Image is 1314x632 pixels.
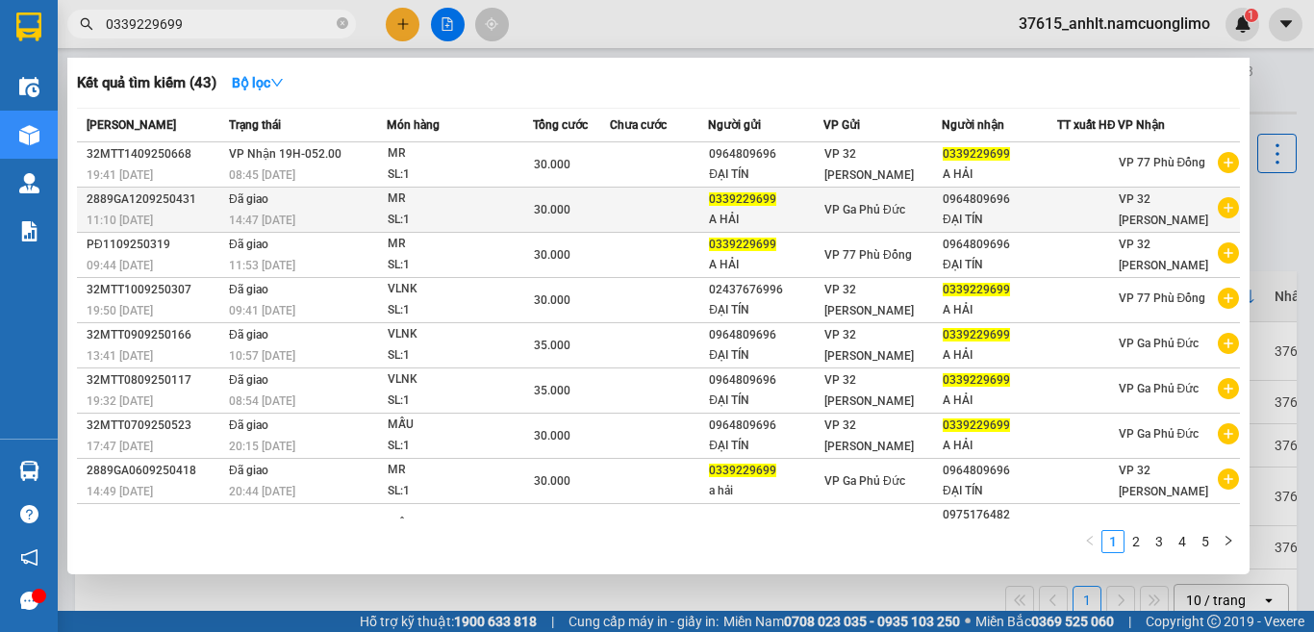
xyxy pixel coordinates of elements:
[824,373,914,408] span: VP 32 [PERSON_NAME]
[337,15,348,34] span: close-circle
[1223,535,1234,546] span: right
[709,325,822,345] div: 0964809696
[1218,468,1239,490] span: plus-circle
[1078,530,1101,553] li: Previous Page
[1119,291,1206,305] span: VP 77 Phù Đổng
[229,464,268,477] span: Đã giao
[1218,423,1239,444] span: plus-circle
[824,474,905,488] span: VP Ga Phủ Đức
[87,168,153,182] span: 19:41 [DATE]
[388,324,532,345] div: VLNK
[388,210,532,231] div: SL: 1
[19,173,39,193] img: warehouse-icon
[388,481,532,502] div: SL: 1
[1118,118,1165,132] span: VP Nhận
[534,158,570,171] span: 30.000
[388,436,532,457] div: SL: 1
[19,461,39,481] img: warehouse-icon
[1119,427,1200,441] span: VP Ga Phủ Đức
[1101,530,1124,553] li: 1
[229,238,268,251] span: Đã giao
[943,436,1056,456] div: A HẢI
[942,118,1004,132] span: Người nhận
[823,118,860,132] span: VP Gửi
[19,125,39,145] img: warehouse-icon
[87,235,223,255] div: PĐ1109250319
[229,168,295,182] span: 08:45 [DATE]
[1218,197,1239,218] span: plus-circle
[19,77,39,97] img: warehouse-icon
[87,394,153,408] span: 19:32 [DATE]
[1057,118,1116,132] span: TT xuất HĐ
[709,370,822,391] div: 0964809696
[270,76,284,89] span: down
[87,259,153,272] span: 09:44 [DATE]
[87,190,223,210] div: 2889GA1209250431
[387,118,440,132] span: Món hàng
[943,300,1056,320] div: A HẢI
[709,518,776,532] span: 0339229699
[229,485,295,498] span: 20:44 [DATE]
[229,147,341,161] span: VP Nhận 19H-052.00
[534,474,570,488] span: 30.000
[943,373,1010,387] span: 0339229699
[1218,242,1239,264] span: plus-circle
[388,234,532,255] div: MR
[87,370,223,391] div: 32MTT0809250117
[229,418,268,432] span: Đã giao
[388,391,532,412] div: SL: 1
[388,369,532,391] div: VLNK
[388,515,532,536] div: MẪU R
[709,391,822,411] div: ĐẠI TÍN
[1218,288,1239,309] span: plus-circle
[1217,530,1240,553] li: Next Page
[216,67,299,98] button: Bộ lọcdown
[87,416,223,436] div: 32MTT0709250523
[1119,337,1200,350] span: VP Ga Phủ Đức
[943,328,1010,341] span: 0339229699
[16,13,41,41] img: logo-vxr
[229,214,295,227] span: 14:47 [DATE]
[229,118,281,132] span: Trạng thái
[388,345,532,367] div: SL: 1
[943,235,1056,255] div: 0964809696
[709,238,776,251] span: 0339229699
[1119,238,1208,272] span: VP 32 [PERSON_NAME]
[943,505,1056,525] div: 0975176482
[87,485,153,498] span: 14:49 [DATE]
[533,118,588,132] span: Tổng cước
[388,279,532,300] div: VLNK
[20,505,38,523] span: question-circle
[1119,464,1208,498] span: VP 32 [PERSON_NAME]
[77,73,216,93] h3: Kết quả tìm kiếm ( 43 )
[1119,156,1206,169] span: VP 77 Phù Đổng
[824,203,905,216] span: VP Ga Phủ Đức
[824,283,914,317] span: VP 32 [PERSON_NAME]
[87,144,223,164] div: 32MTT1409250668
[87,440,153,453] span: 17:47 [DATE]
[1119,192,1208,227] span: VP 32 [PERSON_NAME]
[943,255,1056,275] div: ĐẠI TÍN
[534,339,570,352] span: 35.000
[709,436,822,456] div: ĐẠI TÍN
[388,189,532,210] div: MR
[709,144,822,164] div: 0964809696
[1195,531,1216,552] a: 5
[709,416,822,436] div: 0964809696
[1125,531,1147,552] a: 2
[709,280,822,300] div: 02437676996
[87,118,176,132] span: [PERSON_NAME]
[709,464,776,477] span: 0339229699
[534,293,570,307] span: 30.000
[943,147,1010,161] span: 0339229699
[709,345,822,366] div: ĐẠI TÍN
[1218,378,1239,399] span: plus-circle
[1119,382,1200,395] span: VP Ga Phủ Đức
[388,415,532,436] div: MẪU
[229,518,268,532] span: Đã giao
[534,384,570,397] span: 35.000
[229,394,295,408] span: 08:54 [DATE]
[1218,333,1239,354] span: plus-circle
[709,255,822,275] div: A HẢI
[824,147,914,182] span: VP 32 [PERSON_NAME]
